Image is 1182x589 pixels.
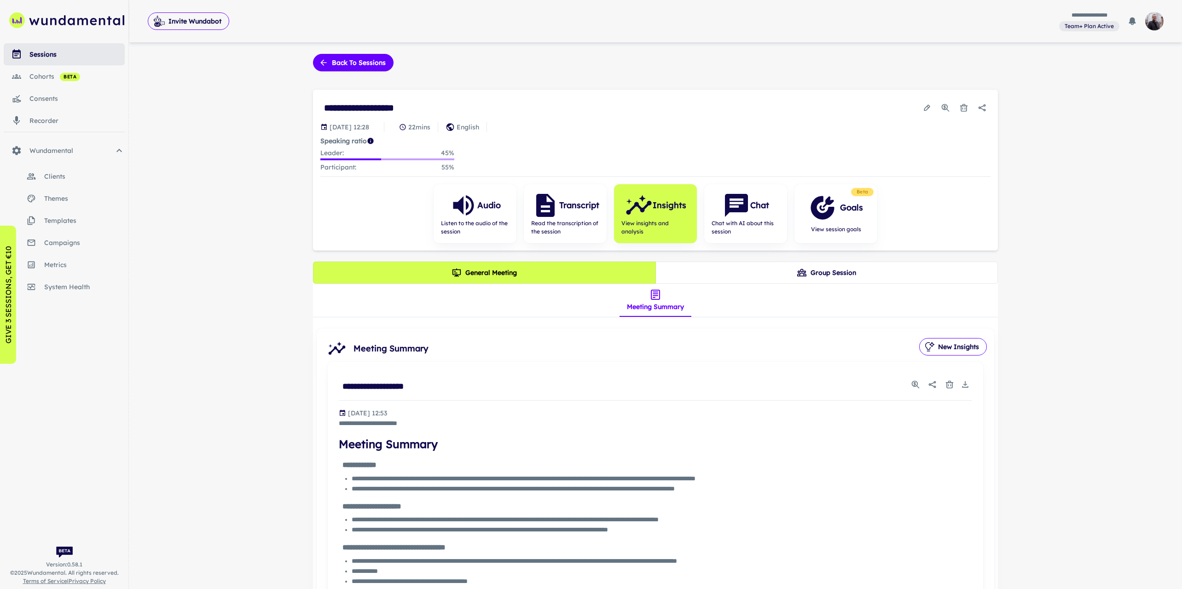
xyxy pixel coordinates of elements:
[23,577,67,584] a: Terms of Service
[60,73,80,81] span: beta
[46,560,82,569] span: Version: 0.58.1
[29,146,114,156] span: Wundamental
[4,187,125,210] a: themes
[937,99,954,116] button: Usage Statistics
[367,137,374,145] svg: Coach/coachee ideal ratio of speaking is roughly 20:80. Mentor/mentee ideal ratio of speaking is ...
[441,148,454,158] p: 45 %
[1059,20,1119,32] a: View and manage your current plan and billing details.
[23,577,106,585] span: |
[919,338,987,356] button: New Insights
[1059,21,1119,30] span: View and manage your current plan and billing details.
[313,262,998,284] div: theme selection
[320,137,367,145] strong: Speaking ratio
[704,184,787,243] button: ChatChat with AI about this session
[919,99,935,116] button: Edit session
[44,193,125,204] span: themes
[4,65,125,87] a: cohorts beta
[958,378,972,391] button: Download
[441,219,509,236] span: Listen to the audio of the session
[29,116,125,126] div: recorder
[44,216,125,226] span: templates
[559,199,599,212] h6: Transcript
[853,188,872,196] span: Beta
[524,184,607,243] button: TranscriptRead the transcription of the session
[434,184,516,243] button: AudioListen to the audio of the session
[348,408,387,418] p: Generated at
[4,276,125,298] a: system health
[4,165,125,187] a: clients
[924,376,941,393] button: Share report
[4,87,125,110] a: consents
[614,184,697,243] button: InsightsView insights and analysis
[620,284,691,317] div: insights tabs
[621,219,689,236] span: View insights and analysis
[330,122,369,132] p: Session date
[457,122,479,132] p: English
[44,238,125,248] span: campaigns
[4,232,125,254] a: campaigns
[4,140,125,162] div: Wundamental
[653,199,686,212] h6: Insights
[477,199,501,212] h6: Audio
[1061,22,1118,30] span: Team+ Plan Active
[313,262,656,284] button: General Meeting
[69,577,106,584] a: Privacy Policy
[974,99,991,116] button: Share session
[809,225,863,233] span: View session goals
[712,219,780,236] span: Chat with AI about this session
[441,162,454,173] p: 55 %
[909,378,922,391] button: Usage Statistics
[29,49,125,59] div: sessions
[353,342,919,355] span: Meeting Summary
[1145,12,1164,30] img: photoURL
[44,171,125,181] span: clients
[44,260,125,270] span: metrics
[148,12,229,30] button: Invite Wundabot
[44,282,125,292] span: system health
[956,99,972,116] button: Delete session
[4,210,125,232] a: templates
[10,569,119,577] span: © 2025 Wundamental. All rights reserved.
[4,43,125,65] a: sessions
[794,184,877,243] button: GoalsView session goals
[29,93,125,104] div: consents
[655,262,998,284] button: Group Session
[919,341,987,350] span: Generate new variation of insights
[4,254,125,276] a: metrics
[320,162,356,173] p: Participant :
[339,436,972,452] h4: Meeting Summary
[943,378,956,391] button: Delete
[408,122,430,132] p: 22 mins
[750,199,769,212] h6: Chat
[3,246,14,344] p: GIVE 3 SESSIONS, GET €10
[313,54,394,71] button: Back to sessions
[4,110,125,132] a: recorder
[148,12,229,30] span: Invite Wundabot to record a meeting
[620,284,691,317] button: Meeting Summary
[531,219,599,236] span: Read the transcription of the session
[320,148,344,158] p: Leader :
[840,201,863,214] h6: Goals
[29,71,125,82] div: cohorts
